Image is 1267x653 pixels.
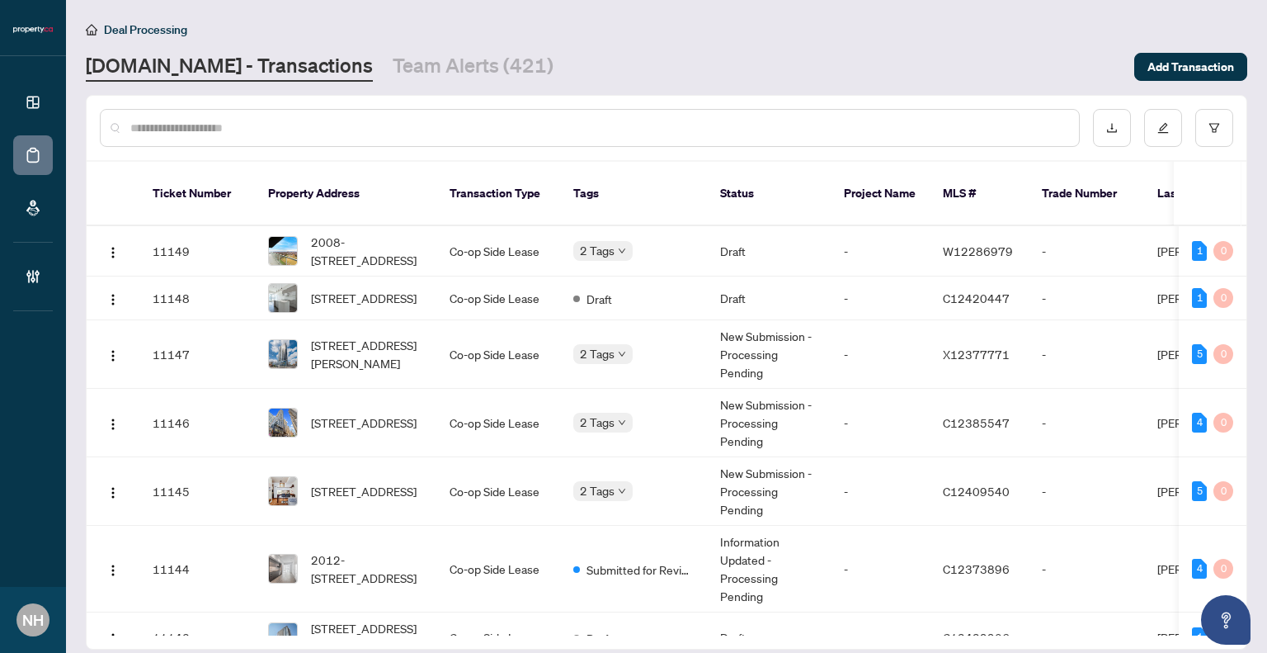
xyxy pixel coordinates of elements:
img: thumbnail-img [269,555,297,583]
a: [DOMAIN_NAME] - Transactions [86,52,373,82]
div: 5 [1192,481,1207,501]
img: thumbnail-img [269,237,297,265]
th: Transaction Type [436,162,560,226]
span: download [1106,122,1118,134]
img: Logo [106,632,120,646]
th: Property Address [255,162,436,226]
td: - [1029,277,1144,320]
img: thumbnail-img [269,340,297,368]
div: 5 [1192,344,1207,364]
span: X12377771 [943,347,1010,362]
img: thumbnail-img [269,409,297,437]
img: Logo [106,349,120,362]
button: Logo [100,409,126,436]
button: download [1093,109,1131,147]
td: Information Updated - Processing Pending [707,526,831,613]
div: 1 [1192,241,1207,261]
span: Submitted for Review [586,561,694,579]
td: 11146 [139,389,255,457]
span: [STREET_ADDRESS][PERSON_NAME] [311,336,423,372]
td: 11145 [139,457,255,526]
td: - [1029,389,1144,457]
th: MLS # [930,162,1029,226]
div: 1 [1192,288,1207,308]
td: - [1029,320,1144,389]
span: home [86,24,97,35]
td: Draft [707,226,831,277]
td: New Submission - Processing Pending [707,457,831,526]
img: thumbnail-img [269,623,297,651]
img: logo [13,25,53,35]
span: [STREET_ADDRESS] [311,414,417,432]
td: Draft [707,277,831,320]
div: 0 [1213,559,1233,579]
span: C12409540 [943,484,1010,499]
span: C12373896 [943,561,1010,576]
span: W12286979 [943,244,1013,258]
span: 2 Tags [580,344,615,363]
td: 11148 [139,277,255,320]
th: Project Name [831,162,930,226]
td: 11149 [139,226,255,277]
td: - [1029,226,1144,277]
button: Add Transaction [1134,53,1247,81]
div: 4 [1192,559,1207,579]
div: 1 [1192,627,1207,647]
span: [STREET_ADDRESS] [311,482,417,500]
td: 11144 [139,526,255,613]
span: down [618,247,626,255]
button: Logo [100,478,126,504]
th: Trade Number [1029,162,1144,226]
span: 2008-[STREET_ADDRESS] [311,233,423,269]
a: Team Alerts (421) [393,52,553,82]
td: - [831,389,930,457]
div: 0 [1213,344,1233,364]
button: Logo [100,624,126,651]
button: Logo [100,556,126,582]
img: Logo [106,564,120,577]
td: Co-op Side Lease [436,226,560,277]
span: filter [1208,122,1220,134]
span: down [618,419,626,427]
td: - [831,277,930,320]
td: Co-op Side Lease [436,320,560,389]
button: Logo [100,285,126,311]
span: Draft [586,290,612,308]
div: 0 [1213,481,1233,501]
td: - [831,457,930,526]
div: 0 [1213,241,1233,261]
td: Co-op Side Lease [436,526,560,613]
button: Open asap [1201,595,1251,645]
td: - [831,320,930,389]
td: New Submission - Processing Pending [707,389,831,457]
button: Logo [100,341,126,367]
th: Status [707,162,831,226]
button: Logo [100,238,126,264]
span: Draft [586,629,612,647]
img: Logo [106,246,120,259]
span: 2 Tags [580,481,615,500]
span: down [618,350,626,358]
div: 4 [1192,413,1207,433]
button: edit [1144,109,1182,147]
span: C12429906 [943,630,1010,645]
img: thumbnail-img [269,284,297,312]
th: Tags [560,162,707,226]
span: 2 Tags [580,413,615,432]
td: - [831,226,930,277]
td: New Submission - Processing Pending [707,320,831,389]
span: Add Transaction [1147,54,1234,80]
td: - [831,526,930,613]
img: Logo [106,293,120,306]
div: 0 [1213,413,1233,433]
td: Co-op Side Lease [436,389,560,457]
span: NH [22,608,44,632]
span: Deal Processing [104,22,187,37]
button: filter [1195,109,1233,147]
img: thumbnail-img [269,477,297,505]
span: [STREET_ADDRESS] [311,289,417,307]
td: Co-op Side Lease [436,457,560,526]
span: C12420447 [943,291,1010,305]
span: 2 Tags [580,241,615,260]
td: - [1029,526,1144,613]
